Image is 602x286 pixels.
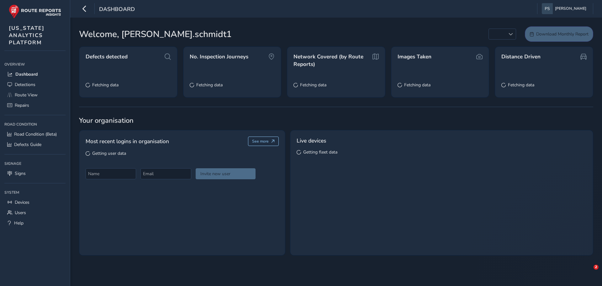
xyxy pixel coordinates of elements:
[15,92,38,98] span: Route View
[4,208,66,218] a: Users
[14,131,57,137] span: Road Condition (Beta)
[404,82,430,88] span: Fetching data
[297,137,326,145] span: Live devices
[501,53,541,61] span: Distance Driven
[252,139,269,144] span: See more
[15,170,26,176] span: Signs
[4,188,66,197] div: System
[303,149,337,155] span: Getting fleet data
[508,82,534,88] span: Fetching data
[92,82,119,88] span: Fetching data
[196,82,223,88] span: Fetching data
[4,100,66,111] a: Repairs
[4,90,66,100] a: Route View
[86,168,136,179] input: Name
[4,159,66,168] div: Signage
[4,129,66,139] a: Road Condition (Beta)
[398,53,431,61] span: Images Taken
[4,218,66,228] a: Help
[4,139,66,150] a: Defects Guide
[581,265,596,280] iframe: Intercom live chat
[9,4,61,19] img: rr logo
[4,69,66,79] a: Dashboard
[79,116,593,125] span: Your organisation
[99,5,135,14] span: Dashboard
[15,102,29,108] span: Repairs
[594,265,599,270] span: 2
[555,3,586,14] span: [PERSON_NAME]
[190,53,248,61] span: No. Inspection Journeys
[92,150,126,156] span: Getting user data
[86,53,128,61] span: Defects detected
[15,82,35,88] span: Detections
[248,137,279,146] button: See more
[4,168,66,179] a: Signs
[15,199,29,205] span: Devices
[4,120,66,129] div: Road Condition
[300,82,326,88] span: Fetching data
[293,53,370,68] span: Network Covered (by Route Reports)
[4,79,66,90] a: Detections
[542,3,589,14] button: [PERSON_NAME]
[14,142,41,148] span: Defects Guide
[15,210,26,216] span: Users
[4,197,66,208] a: Devices
[140,168,191,179] input: Email
[542,3,553,14] img: diamond-layout
[86,137,169,145] span: Most recent logins in organisation
[9,24,45,46] span: [US_STATE] ANALYTICS PLATFORM
[14,220,24,226] span: Help
[79,28,232,41] span: Welcome, [PERSON_NAME].schmidt1
[4,60,66,69] div: Overview
[15,71,38,77] span: Dashboard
